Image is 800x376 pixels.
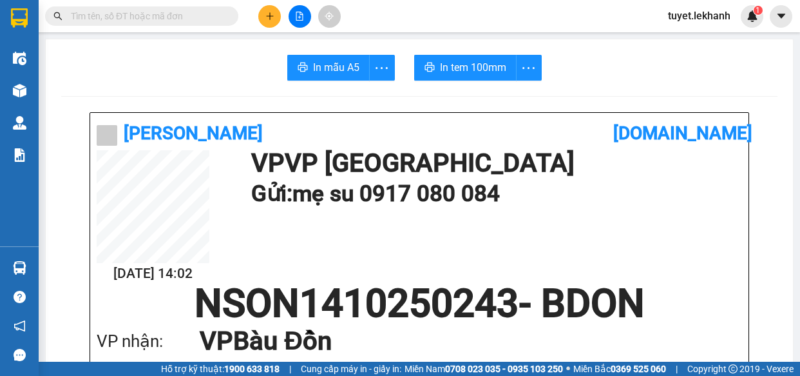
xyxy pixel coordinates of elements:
[289,5,311,28] button: file-add
[161,362,280,376] span: Hỗ trợ kỹ thuật:
[71,9,223,23] input: Tìm tên, số ĐT hoặc mã đơn
[224,364,280,374] strong: 1900 633 818
[770,5,792,28] button: caret-down
[11,8,28,28] img: logo-vxr
[53,12,62,21] span: search
[14,291,26,303] span: question-circle
[776,10,787,22] span: caret-down
[611,364,666,374] strong: 0369 525 060
[200,323,716,359] h1: VP Bàu Đồn
[573,362,666,376] span: Miền Bắc
[13,148,26,162] img: solution-icon
[13,116,26,130] img: warehouse-icon
[258,5,281,28] button: plus
[756,6,760,15] span: 1
[613,123,752,144] b: [DOMAIN_NAME]
[516,55,542,81] button: more
[13,261,26,275] img: warehouse-icon
[13,52,26,65] img: warehouse-icon
[405,362,563,376] span: Miền Nam
[658,8,741,24] span: tuyet.lekhanh
[369,55,395,81] button: more
[325,12,334,21] span: aim
[566,366,570,371] span: ⚪️
[265,12,274,21] span: plus
[729,364,738,373] span: copyright
[517,60,541,76] span: more
[14,349,26,361] span: message
[414,55,517,81] button: printerIn tem 100mm
[298,62,308,74] span: printer
[424,62,435,74] span: printer
[124,123,263,144] b: [PERSON_NAME]
[97,263,209,284] h2: [DATE] 14:02
[97,328,200,355] div: VP nhận:
[287,55,370,81] button: printerIn mẫu A5
[754,6,763,15] sup: 1
[97,284,742,323] h1: NSON1410250243 - BDON
[251,176,736,212] h1: Gửi: mẹ su 0917 080 084
[440,59,506,75] span: In tem 100mm
[289,362,291,376] span: |
[301,362,401,376] span: Cung cấp máy in - giấy in:
[251,150,736,176] h1: VP VP [GEOGRAPHIC_DATA]
[14,320,26,332] span: notification
[13,84,26,97] img: warehouse-icon
[295,12,304,21] span: file-add
[313,59,359,75] span: In mẫu A5
[676,362,678,376] span: |
[747,10,758,22] img: icon-new-feature
[318,5,341,28] button: aim
[370,60,394,76] span: more
[445,364,563,374] strong: 0708 023 035 - 0935 103 250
